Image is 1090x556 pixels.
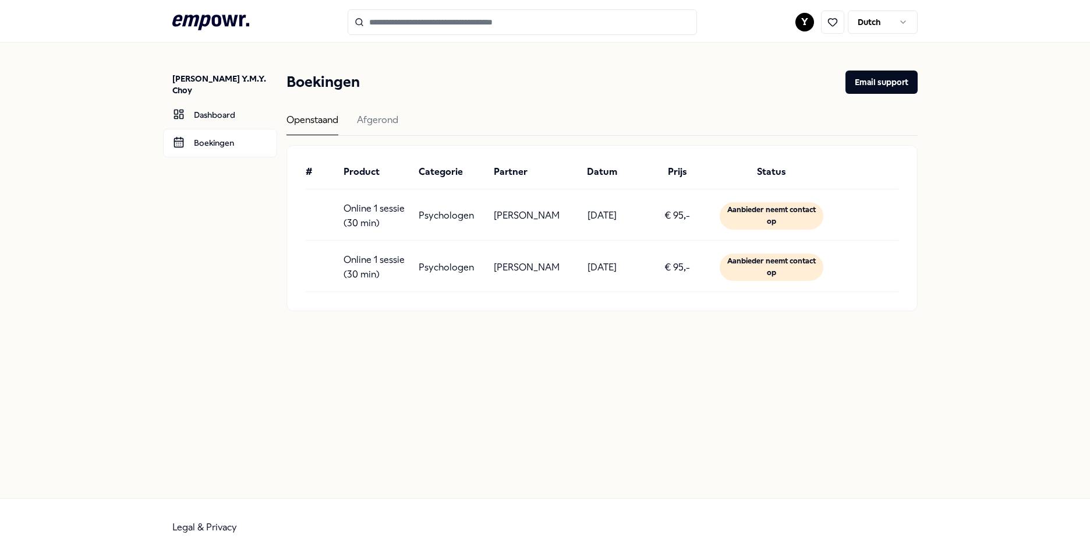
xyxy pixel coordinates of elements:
[845,71,918,94] button: Email support
[306,164,334,180] div: #
[286,112,338,135] div: Openstaand
[795,13,814,31] button: Y
[588,208,617,223] p: [DATE]
[286,71,360,94] h1: Boekingen
[645,164,710,180] div: Prijs
[720,202,823,230] div: Aanbieder neemt contact op
[494,164,560,180] div: Partner
[419,164,484,180] div: Categorie
[344,201,409,231] p: Online 1 sessie (30 min)
[172,522,237,533] a: Legal & Privacy
[720,164,823,180] div: Status
[163,129,277,157] a: Boekingen
[494,260,560,275] p: [PERSON_NAME]
[494,208,560,223] p: [PERSON_NAME]
[588,260,617,275] p: [DATE]
[344,252,409,282] p: Online 1 sessie (30 min)
[163,101,277,129] a: Dashboard
[172,73,277,96] p: [PERSON_NAME] Y.M.Y. Choy
[720,254,823,281] div: Aanbieder neemt contact op
[344,164,409,180] div: Product
[357,112,398,135] div: Afgerond
[664,208,690,223] p: € 95,-
[419,208,474,223] p: Psychologen
[664,260,690,275] p: € 95,-
[348,9,697,35] input: Search for products, categories or subcategories
[569,164,635,180] div: Datum
[419,260,474,275] p: Psychologen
